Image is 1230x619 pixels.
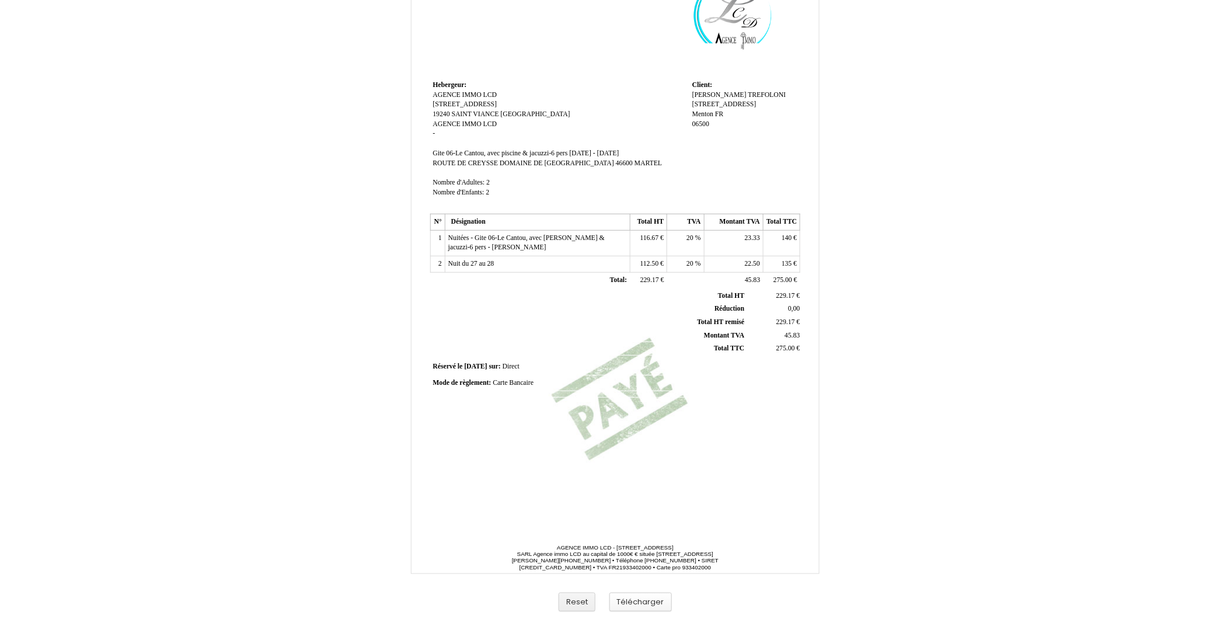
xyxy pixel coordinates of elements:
span: Nuitées - Gite 06-Le Cantou, avec [PERSON_NAME] & jacuzzi-6 pers - [PERSON_NAME] [448,234,605,252]
span: 275.00 [773,276,792,284]
span: Total HT [718,292,744,300]
th: Total HT [630,214,667,231]
span: 2 [486,189,490,196]
span: [PERSON_NAME] [692,91,747,99]
span: 116.67 [640,234,659,242]
span: 229.17 [776,292,795,300]
span: 20 [687,234,694,242]
td: 2 [430,256,445,273]
span: Gite 06-Le Cantou, avec piscine & jacuzzi-6 pers [433,149,568,157]
span: [STREET_ADDRESS] [433,100,497,108]
span: AGENCE IMMO LCD [433,91,497,99]
td: 1 [430,230,445,256]
span: 140 [782,234,792,242]
th: Désignation [445,214,630,231]
td: € [764,230,800,256]
span: Nuit du 27 au 28 [448,260,494,267]
td: € [747,290,802,302]
td: € [747,342,802,356]
span: ROUTE DE CREYSSE DOMAINE DE [GEOGRAPHIC_DATA] [433,159,614,167]
span: 06500 [692,120,709,128]
span: 135 [782,260,792,267]
span: Total: [610,276,627,284]
span: 112.50 [640,260,659,267]
span: SAINT VIANCE [452,110,499,118]
span: - [433,130,435,137]
span: Direct [503,363,520,370]
th: Total TTC [764,214,800,231]
span: FR [715,110,723,118]
span: Nombre d'Adultes: [433,179,485,186]
span: Hebergeur: [433,81,467,89]
span: AGENCE IMMO LCD - [STREET_ADDRESS] [557,544,674,551]
td: € [747,315,802,329]
span: [DATE] [464,363,487,370]
th: N° [430,214,445,231]
span: [STREET_ADDRESS] [692,100,757,108]
span: Menton [692,110,713,118]
td: € [764,272,800,288]
span: Total HT remisé [697,318,744,326]
span: Montant TVA [704,332,744,339]
td: € [764,256,800,273]
th: TVA [667,214,704,231]
span: Nombre d'Enfants: [433,189,485,196]
span: Réservé le [433,363,463,370]
td: € [630,256,667,273]
span: Total TTC [714,345,744,352]
span: MARTEL [635,159,662,167]
span: Réduction [715,305,744,312]
span: Carte Bancaire [493,379,534,387]
span: 275.00 [776,345,795,352]
span: 20 [687,260,694,267]
span: 22.50 [745,260,760,267]
span: 23.33 [745,234,760,242]
span: 46600 [616,159,633,167]
span: 45.83 [785,332,800,339]
span: LCD [483,120,497,128]
span: AGENCE IMMO [433,120,482,128]
span: Mode de règlement: [433,379,492,387]
span: 229.17 [640,276,659,284]
span: Client: [692,81,712,89]
button: Ouvrir le widget de chat LiveChat [9,5,44,40]
button: Reset [559,593,595,612]
span: 2 [486,179,490,186]
span: 19240 [433,110,450,118]
span: 229.17 [776,318,795,326]
span: SARL Agence immo LCD au capital de 1000€ € située [STREET_ADDRESS][PERSON_NAME][PHONE_NUMBER] • T... [512,551,719,571]
td: % [667,256,704,273]
td: € [630,272,667,288]
span: [DATE] - [DATE] [570,149,619,157]
span: [GEOGRAPHIC_DATA] [501,110,570,118]
span: TREFOLONI [748,91,786,99]
span: 45.83 [745,276,760,284]
span: sur: [489,363,501,370]
td: % [667,230,704,256]
th: Montant TVA [704,214,763,231]
button: Télécharger [609,593,672,612]
span: 0,00 [788,305,800,312]
td: € [630,230,667,256]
